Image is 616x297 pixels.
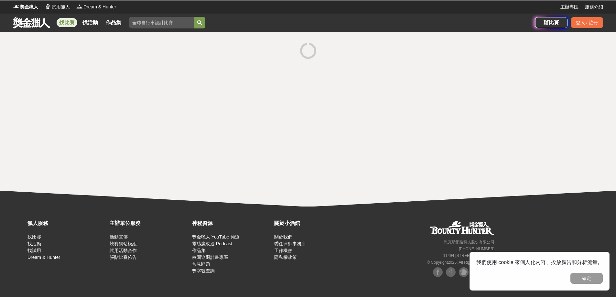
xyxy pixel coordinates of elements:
[13,3,19,10] img: Logo
[27,255,60,260] a: Dream & Hunter
[274,219,353,227] div: 關於小酒館
[585,4,603,10] a: 服務介紹
[45,3,51,10] img: Logo
[27,234,41,239] a: 找比賽
[535,17,567,28] a: 辦比賽
[459,267,469,277] img: Plurk
[476,260,603,265] span: 我們使用 cookie 來個人化內容、投放廣告和分析流量。
[192,261,210,267] a: 常見問題
[80,18,101,27] a: 找活動
[20,4,38,10] span: 獎金獵人
[192,241,232,246] a: 靈感魔改造 Podcast
[571,17,603,28] div: 登入 / 註冊
[13,4,38,10] a: Logo獎金獵人
[570,273,603,284] button: 確定
[76,4,116,10] a: LogoDream & Hunter
[110,241,137,246] a: 競賽網站模組
[192,219,271,227] div: 神秘資源
[192,255,228,260] a: 校園巡迴計畫專區
[274,248,292,253] a: 工作機會
[427,260,494,265] small: © Copyright 2025 . All Rights Reserved.
[274,255,297,260] a: 隱私權政策
[110,248,137,253] a: 試用活動合作
[45,4,70,10] a: Logo試用獵人
[27,248,41,253] a: 找試用
[27,241,41,246] a: 找活動
[57,18,77,27] a: 找比賽
[110,234,128,239] a: 活動宣傳
[129,17,194,28] input: 全球自行車設計比賽
[433,267,443,277] img: Facebook
[443,253,495,258] small: 11494 [STREET_ADDRESS]
[274,234,292,239] a: 關於我們
[110,255,137,260] a: 張貼比賽佈告
[110,219,189,227] div: 主辦單位服務
[446,267,456,277] img: Facebook
[192,268,215,273] a: 獎字號查詢
[274,241,306,246] a: 委任律師事務所
[103,18,124,27] a: 作品集
[76,3,83,10] img: Logo
[192,248,206,253] a: 作品集
[192,234,240,239] a: 獎金獵人 YouTube 頻道
[459,247,494,251] small: [PHONE_NUMBER]
[444,240,494,244] small: 恩克斯網路科技股份有限公司
[27,219,106,227] div: 獵人服務
[560,4,578,10] a: 主辦專區
[52,4,70,10] span: 試用獵人
[83,4,116,10] span: Dream & Hunter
